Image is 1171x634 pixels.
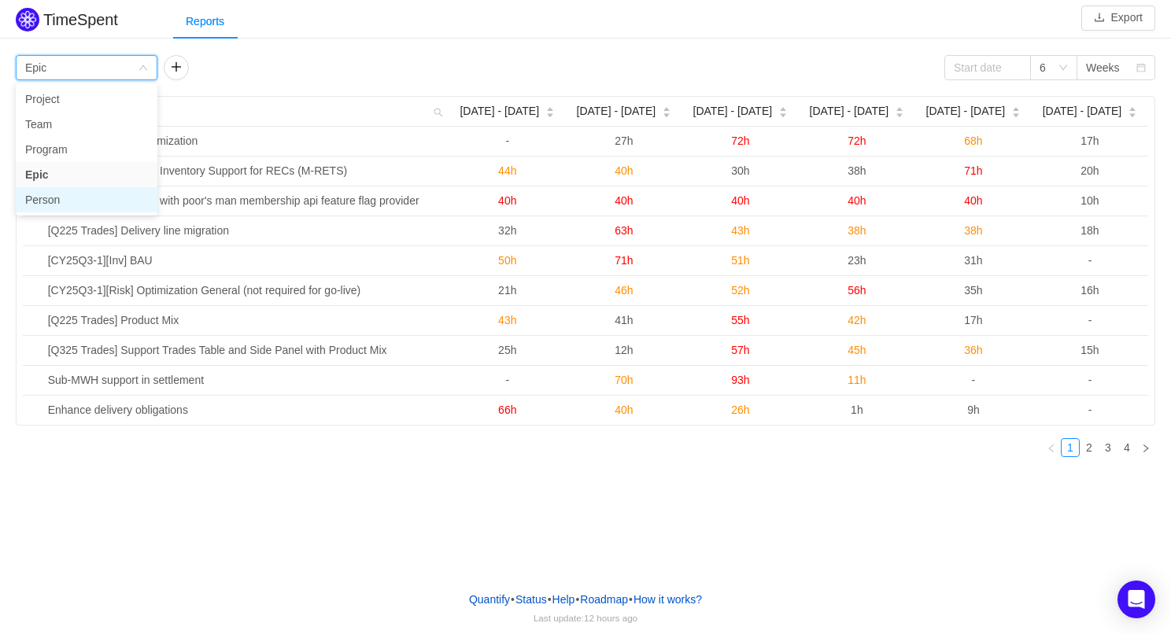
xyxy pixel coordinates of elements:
td: [Q225 Trades] Delivery line migration [42,216,449,246]
span: - [1088,254,1092,267]
i: icon: left [1047,444,1056,453]
i: icon: search [427,97,449,126]
span: 66h [498,404,516,416]
span: [DATE] - [DATE] [460,103,539,120]
span: 68h [964,135,982,147]
a: Help [552,588,576,611]
div: Weeks [1086,56,1120,79]
i: icon: caret-down [1012,111,1021,116]
span: 43h [731,224,749,237]
div: Epic [25,56,46,79]
span: • [511,593,515,606]
span: 18h [1080,224,1099,237]
span: 9h [967,404,980,416]
div: Reports [173,4,237,39]
li: 2 [1080,438,1099,457]
i: icon: caret-down [663,111,671,116]
span: Last update: [534,613,637,623]
span: 16h [1080,284,1099,297]
a: Quantify [468,588,511,611]
span: 21h [498,284,516,297]
div: Sort [1011,105,1021,116]
span: [DATE] - [DATE] [1043,103,1122,120]
td: [Q325 Trades] Support Trades Table and Side Panel with Product Mix [42,336,449,366]
a: Roadmap [579,588,629,611]
span: 72h [731,135,749,147]
i: icon: caret-up [779,105,788,110]
td: Integrate open-feature with poor's man membership api feature flag provider [42,186,449,216]
i: icon: caret-down [896,111,904,116]
span: - [505,135,509,147]
span: 56h [848,284,866,297]
li: 1 [1061,438,1080,457]
div: Sort [662,105,671,116]
img: Quantify logo [16,8,39,31]
span: 41h [615,314,633,326]
span: 63h [615,224,633,237]
span: 20h [1080,164,1099,177]
button: icon: plus [164,55,189,80]
span: 40h [498,194,516,207]
span: 15h [1080,344,1099,356]
td: [Q225 Trades] Product Mix [42,306,449,336]
span: 71h [964,164,982,177]
div: 6 [1040,56,1046,79]
span: 70h [615,374,633,386]
span: 46h [615,284,633,297]
div: Sort [895,105,904,116]
a: 4 [1118,439,1136,456]
td: Sub-MWH support in settlement [42,366,449,396]
i: icon: caret-up [896,105,904,110]
span: 72h [848,135,866,147]
a: 1 [1062,439,1079,456]
span: 38h [964,224,982,237]
span: 57h [731,344,749,356]
span: 17h [1080,135,1099,147]
i: icon: caret-down [1129,111,1137,116]
h2: TimeSpent [43,11,118,28]
span: 71h [615,254,633,267]
li: Next Page [1136,438,1155,457]
div: Sort [1128,105,1137,116]
li: Previous Page [1042,438,1061,457]
span: • [629,593,633,606]
li: Project [16,87,157,112]
li: Person [16,187,157,212]
input: Start date [944,55,1031,80]
span: 23h [848,254,866,267]
td: [CY25Q3-1][Inv] BAU [42,246,449,276]
td: Enhance delivery obligations [42,396,449,425]
i: icon: down [139,63,148,74]
span: [DATE] - [DATE] [926,103,1006,120]
span: 93h [731,374,749,386]
span: 40h [731,194,749,207]
i: icon: caret-up [1129,105,1137,110]
span: 11h [848,374,866,386]
span: - [505,374,509,386]
span: 38h [848,224,866,237]
i: icon: caret-up [663,105,671,110]
span: 45h [848,344,866,356]
div: Sort [778,105,788,116]
span: - [1088,374,1092,386]
span: 40h [615,164,633,177]
li: Team [16,112,157,137]
span: - [972,374,976,386]
a: 2 [1080,439,1098,456]
span: [DATE] - [DATE] [577,103,656,120]
li: 3 [1099,438,1117,457]
span: 38h [848,164,866,177]
span: • [575,593,579,606]
a: Status [515,588,548,611]
span: 40h [848,194,866,207]
span: 51h [731,254,749,267]
span: 55h [731,314,749,326]
li: Epic [16,162,157,187]
span: [DATE] - [DATE] [810,103,889,120]
i: icon: right [1141,444,1151,453]
li: 4 [1117,438,1136,457]
span: 32h [498,224,516,237]
span: 40h [964,194,982,207]
div: Open Intercom Messenger [1117,581,1155,618]
span: 31h [964,254,982,267]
